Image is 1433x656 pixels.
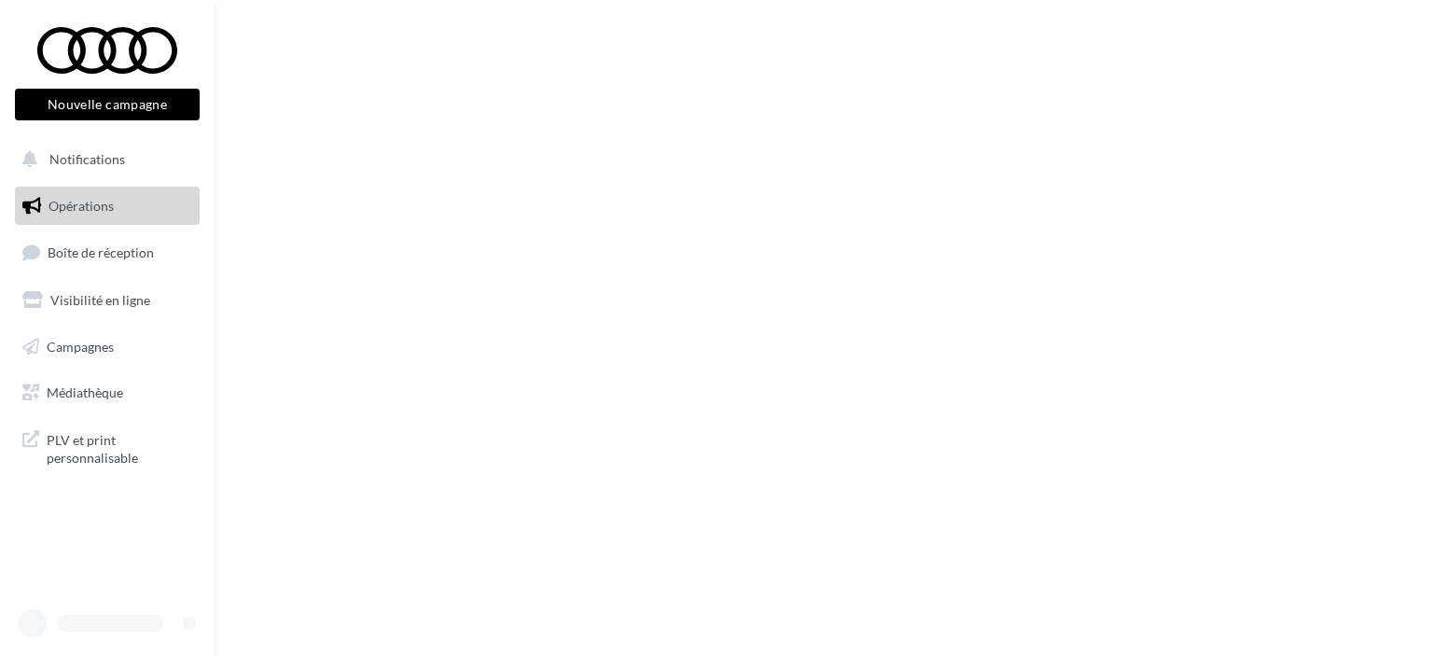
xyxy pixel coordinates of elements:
span: PLV et print personnalisable [47,427,192,468]
button: Notifications [11,140,196,179]
span: Visibilité en ligne [50,292,150,308]
a: Visibilité en ligne [11,281,203,320]
span: Boîte de réception [48,244,154,260]
button: Nouvelle campagne [15,89,200,120]
span: Campagnes [47,338,114,354]
span: Médiathèque [47,384,123,400]
a: Boîte de réception [11,232,203,272]
a: Médiathèque [11,373,203,412]
span: Notifications [49,151,125,167]
span: Opérations [49,198,114,214]
a: Campagnes [11,328,203,367]
a: Opérations [11,187,203,226]
a: PLV et print personnalisable [11,420,203,475]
